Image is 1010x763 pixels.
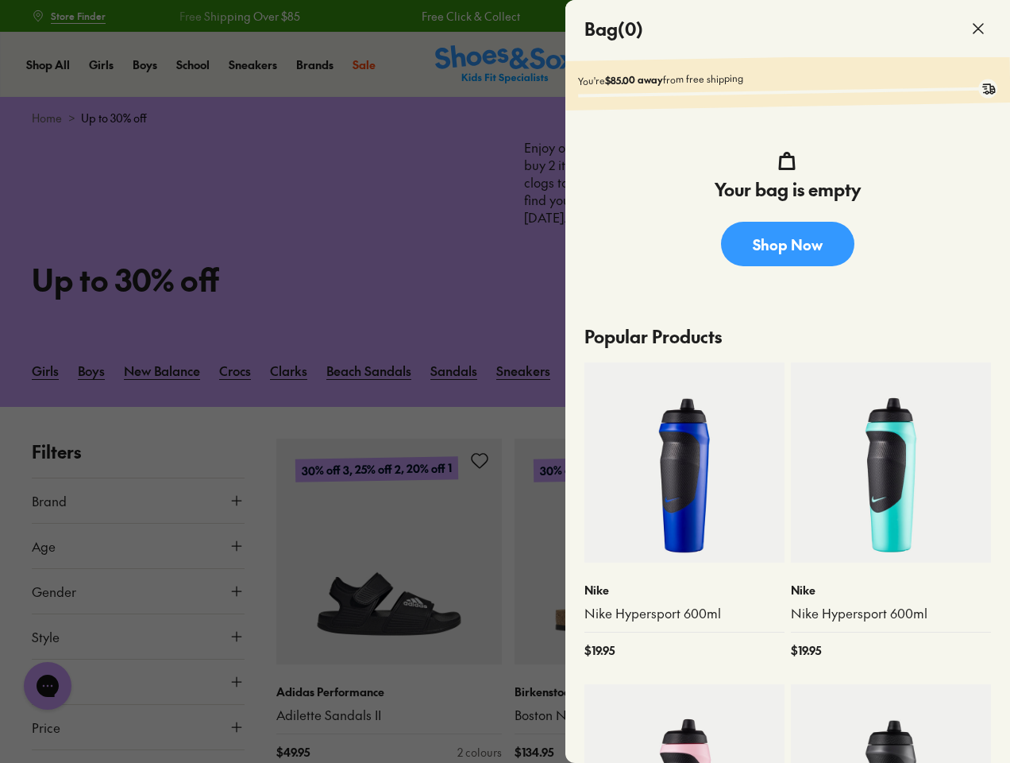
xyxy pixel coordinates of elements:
[715,176,861,203] h4: Your bag is empty
[584,582,784,598] p: Nike
[584,605,784,622] a: Nike Hypersport 600ml
[584,311,991,362] p: Popular Products
[791,605,991,622] a: Nike Hypersport 600ml
[8,6,56,53] button: Gorgias live chat
[584,16,643,42] h4: Bag ( 0 )
[791,582,991,598] p: Nike
[584,642,615,659] span: $ 19.95
[605,73,663,87] b: $85.00 away
[721,222,854,266] a: Shop Now
[791,642,821,659] span: $ 19.95
[578,66,997,87] p: You're from free shipping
